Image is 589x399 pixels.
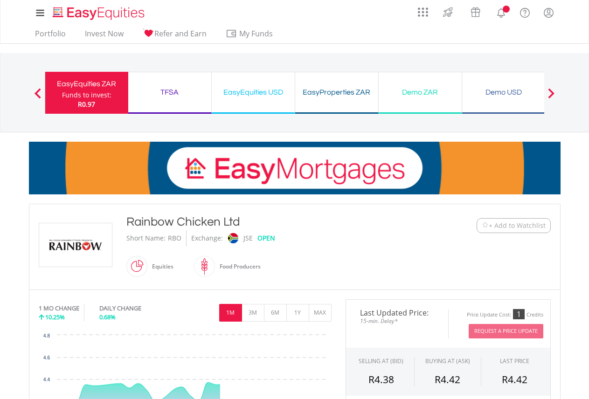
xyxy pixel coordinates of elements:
[527,311,543,318] div: Credits
[51,77,123,90] div: EasyEquities ZAR
[468,5,483,20] img: vouchers-v2.svg
[301,86,373,99] div: EasyProperties ZAR
[81,29,127,43] a: Invest Now
[418,7,428,17] img: grid-menu-icon.svg
[49,2,148,21] a: Home page
[502,373,527,386] span: R4.42
[99,304,173,313] div: DAILY CHANGE
[43,377,50,382] text: 4.4
[243,230,253,246] div: JSE
[39,304,79,313] div: 1 MO CHANGE
[168,230,181,246] div: RBO
[435,373,460,386] span: R4.42
[99,313,116,321] span: 0.68%
[147,255,173,278] div: Equities
[242,304,264,322] button: 3M
[467,311,511,318] div: Price Update Cost:
[257,230,275,246] div: OPEN
[440,5,456,20] img: thrive-v2.svg
[31,29,69,43] a: Portfolio
[51,6,148,21] img: EasyEquities_Logo.png
[462,2,489,20] a: Vouchers
[425,357,470,365] span: BUYING AT (ASK)
[41,223,111,267] img: EQU.ZA.RBO.png
[353,309,441,316] span: Last Updated Price:
[219,304,242,322] button: 1M
[126,230,166,246] div: Short Name:
[468,86,540,99] div: Demo USD
[191,230,223,246] div: Exchange:
[217,86,289,99] div: EasyEquities USD
[43,333,50,338] text: 4.8
[309,304,332,322] button: MAX
[489,2,513,21] a: Notifications
[226,28,287,40] span: My Funds
[78,100,95,109] span: R0.97
[228,233,238,243] img: jse.png
[139,29,210,43] a: Refer and Earn
[500,357,529,365] div: LAST PRICE
[353,316,441,325] span: 15-min. Delay*
[368,373,394,386] span: R4.38
[286,304,309,322] button: 1Y
[513,2,537,21] a: FAQ's and Support
[469,324,543,338] button: Request A Price Update
[45,313,65,321] span: 10.25%
[482,222,489,229] img: Watchlist
[537,2,561,23] a: My Profile
[513,309,525,319] div: 1
[542,93,561,102] button: Next
[215,255,261,278] div: Food Producers
[28,93,47,102] button: Previous
[264,304,287,322] button: 6M
[134,86,206,99] div: TFSA
[477,218,551,233] button: Watchlist + Add to Watchlist
[489,221,546,230] span: + Add to Watchlist
[154,28,207,39] span: Refer and Earn
[29,142,561,194] img: EasyMortage Promotion Banner
[43,355,50,360] text: 4.6
[359,357,403,365] div: SELLING AT (BID)
[384,86,456,99] div: Demo ZAR
[62,90,111,100] div: Funds to invest:
[412,2,434,17] a: AppsGrid
[126,213,419,230] div: Rainbow Chicken Ltd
